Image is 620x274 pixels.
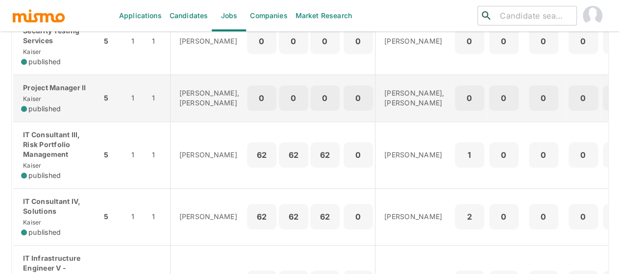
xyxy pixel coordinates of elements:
td: 1 [124,8,149,75]
p: 0 [493,210,515,224]
span: published [28,57,61,67]
p: 0 [572,34,594,48]
p: IT Consultant IV, Solutions [21,197,94,216]
td: 1 [149,188,170,245]
p: 0 [347,91,369,105]
td: 5 [101,75,124,122]
td: 5 [101,188,124,245]
p: 0 [572,148,594,162]
p: 0 [533,210,554,224]
p: 62 [314,210,336,224]
img: Maia Reyes [583,6,602,25]
p: [PERSON_NAME] [384,36,445,46]
td: 1 [124,122,149,188]
p: [PERSON_NAME] [384,150,445,160]
p: 62 [314,148,336,162]
p: [PERSON_NAME] [179,150,240,160]
td: 1 [149,8,170,75]
p: 0 [572,91,594,105]
p: [PERSON_NAME] [179,36,240,46]
span: published [28,171,61,180]
p: 0 [572,210,594,224]
span: Kaiser [21,162,42,169]
span: published [28,104,61,114]
p: 0 [493,34,515,48]
p: 2 [459,210,480,224]
td: 5 [101,8,124,75]
span: Kaiser [21,219,42,226]
p: [PERSON_NAME], [PERSON_NAME] [384,88,445,108]
p: [PERSON_NAME], [PERSON_NAME] [179,88,240,108]
p: 0 [347,148,369,162]
p: 0 [493,91,515,105]
p: 0 [314,34,336,48]
p: 0 [347,34,369,48]
p: 0 [533,34,554,48]
p: 0 [251,34,273,48]
p: 0 [347,210,369,224]
p: IT Consultant III, Risk Portfolio Management [21,130,94,159]
p: 0 [459,91,480,105]
span: Kaiser [21,48,42,55]
span: published [28,227,61,237]
td: 1 [149,122,170,188]
td: 1 [124,188,149,245]
p: 0 [283,34,304,48]
input: Candidate search [496,9,572,23]
p: 62 [283,148,304,162]
span: Kaiser [21,95,42,102]
td: 5 [101,122,124,188]
p: 62 [251,210,273,224]
img: logo [12,8,66,23]
p: 0 [533,148,554,162]
p: 62 [283,210,304,224]
p: 0 [459,34,480,48]
td: 1 [149,75,170,122]
p: 0 [533,91,554,105]
td: 1 [124,75,149,122]
p: [PERSON_NAME] [384,212,445,222]
p: [PERSON_NAME] [179,212,240,222]
p: Project Manager II [21,83,94,93]
p: 62 [251,148,273,162]
p: 0 [493,148,515,162]
p: 1 [459,148,480,162]
p: 0 [283,91,304,105]
p: 0 [251,91,273,105]
p: 0 [314,91,336,105]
